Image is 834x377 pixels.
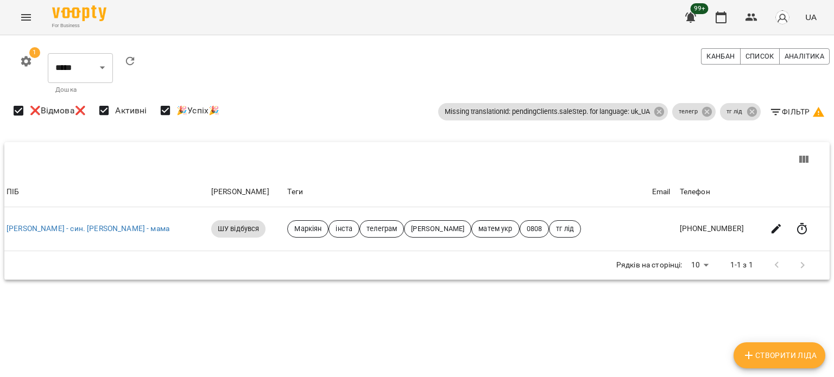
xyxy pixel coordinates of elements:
[769,105,825,118] span: Фільтр
[30,104,86,117] span: ❌Відмова❌
[765,102,830,122] button: Фільтр
[775,10,790,25] img: avatar_s.png
[405,224,471,234] span: [PERSON_NAME]
[4,142,830,177] div: Table Toolbar
[549,224,580,234] span: тг лід
[726,107,743,117] p: тг лід
[791,146,817,172] button: View Columns
[687,257,713,273] div: 10
[720,103,761,120] div: тг лід
[672,103,716,120] div: телегр
[520,224,549,234] span: 0808
[29,47,40,58] span: 1
[115,104,147,117] span: Активні
[742,349,817,362] span: Створити Ліда
[745,50,774,62] span: Список
[706,50,735,62] span: Канбан
[438,103,668,120] div: Missing translationId: pendingClients.saleStep. for language: uk_UA
[679,107,698,117] p: телегр
[176,104,219,117] span: 🎉Успіх🎉
[52,22,106,29] span: For Business
[785,50,824,62] span: Аналітика
[472,224,519,234] span: матем укр
[211,224,266,234] span: ШУ відбувся
[779,48,830,65] button: Аналітика
[7,186,207,199] div: ПІБ
[288,224,328,234] span: Маркіян
[730,260,753,271] p: 1-1 з 1
[701,48,740,65] button: Канбан
[287,186,647,199] div: Теги
[734,342,825,368] button: Створити Ліда
[55,85,105,95] p: Дошка
[680,186,759,199] div: Телефон
[211,220,266,238] div: ШУ відбувся
[740,48,780,65] button: Список
[652,186,675,199] div: Email
[805,11,817,23] span: UA
[211,186,283,199] div: [PERSON_NAME]
[801,7,821,27] button: UA
[52,5,106,21] img: Voopty Logo
[360,224,403,234] span: телеграм
[7,224,169,233] a: [PERSON_NAME] - син. [PERSON_NAME] - мама
[13,4,39,30] button: Menu
[616,260,683,271] p: Рядків на сторінці:
[678,207,761,251] td: [PHONE_NUMBER]
[691,3,709,14] span: 99+
[329,224,359,234] span: інста
[438,107,656,117] span: Missing translationId: pendingClients.saleStep. for language: uk_UA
